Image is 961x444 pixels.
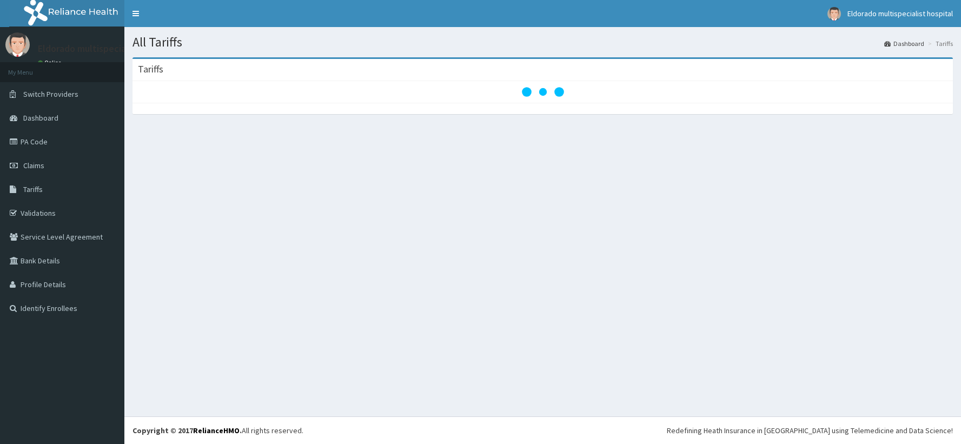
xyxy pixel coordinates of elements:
[23,184,43,194] span: Tariffs
[193,426,240,435] a: RelianceHMO
[521,70,565,114] svg: audio-loading
[132,35,953,49] h1: All Tariffs
[5,32,30,57] img: User Image
[925,39,953,48] li: Tariffs
[847,9,953,18] span: Eldorado multispecialist hospital
[124,416,961,444] footer: All rights reserved.
[23,161,44,170] span: Claims
[138,64,163,74] h3: Tariffs
[667,425,953,436] div: Redefining Heath Insurance in [GEOGRAPHIC_DATA] using Telemedicine and Data Science!
[23,113,58,123] span: Dashboard
[38,44,176,54] p: Eldorado multispecialist hospital
[132,426,242,435] strong: Copyright © 2017 .
[827,7,841,21] img: User Image
[38,59,64,67] a: Online
[23,89,78,99] span: Switch Providers
[884,39,924,48] a: Dashboard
